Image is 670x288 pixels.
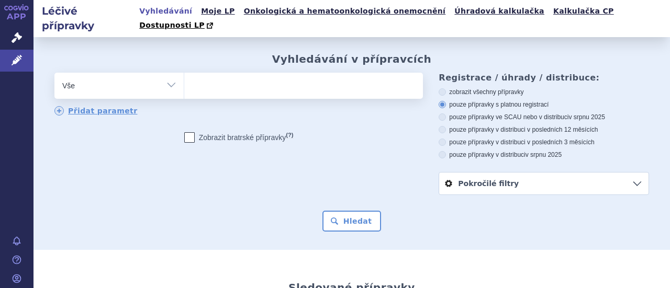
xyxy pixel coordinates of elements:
[33,4,136,33] h2: Léčivé přípravky
[439,113,649,121] label: pouze přípravky ve SCAU nebo v distribuci
[198,4,238,18] a: Moje LP
[439,125,649,134] label: pouze přípravky v distribuci v posledních 12 měsících
[451,4,548,18] a: Úhradová kalkulačka
[54,106,138,116] a: Přidat parametr
[526,151,562,158] span: v srpnu 2025
[241,4,449,18] a: Onkologická a hematoonkologická onemocnění
[439,88,649,96] label: zobrazit všechny přípravky
[136,18,218,33] a: Dostupnosti LP
[439,100,649,109] label: pouze přípravky s platnou registrací
[136,4,195,18] a: Vyhledávání
[439,138,649,146] label: pouze přípravky v distribuci v posledních 3 měsících
[439,73,649,83] h3: Registrace / úhrady / distribuce:
[550,4,617,18] a: Kalkulačka CP
[184,132,294,143] label: Zobrazit bratrské přípravky
[439,151,649,159] label: pouze přípravky v distribuci
[139,21,205,29] span: Dostupnosti LP
[272,53,432,65] h2: Vyhledávání v přípravcích
[568,113,605,121] span: v srpnu 2025
[286,132,293,139] abbr: (?)
[439,172,649,194] a: Pokročilé filtry
[322,211,382,232] button: Hledat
